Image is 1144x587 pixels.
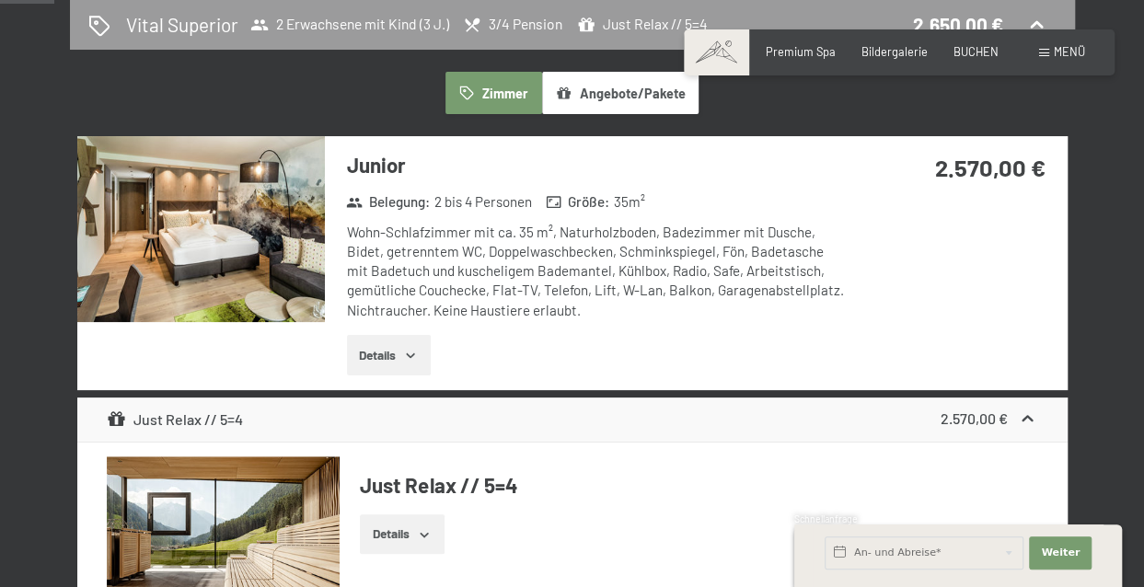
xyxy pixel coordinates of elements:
[1029,536,1092,570] button: Weiter
[792,551,796,563] span: 1
[250,16,449,34] span: 2 Erwachsene mit Kind (3 J.)
[1041,546,1080,560] span: Weiter
[934,153,1045,181] strong: 2.570,00 €
[861,44,928,59] a: Bildergalerie
[347,223,845,320] div: Wohn-Schlafzimmer mit ca. 35 m², Naturholzboden, Badezimmer mit Dusche, Bidet, getrenntem WC, Dop...
[577,16,708,34] span: Just Relax // 5=4
[77,397,1068,442] div: Just Relax // 5=42.570,00 €
[347,151,845,179] h3: Junior
[463,16,562,34] span: 3/4 Pension
[953,44,999,59] a: BUCHEN
[77,136,325,322] img: mss_renderimg.php
[433,192,531,212] span: 2 bis 4 Personen
[360,514,444,555] button: Details
[542,72,699,114] button: Angebote/Pakete
[445,72,541,114] button: Zimmer
[347,335,431,375] button: Details
[766,44,836,59] a: Premium Spa
[794,513,858,524] span: Schnellanfrage
[107,409,243,431] div: Just Relax // 5=4
[346,192,430,212] strong: Belegung :
[1054,44,1085,59] span: Menü
[394,337,546,355] span: Einwilligung Marketing*
[614,192,645,212] span: 35 m²
[126,11,238,38] h2: Vital Superior
[360,471,1037,500] h4: Just Relax // 5=4
[912,11,1002,38] div: 2.650,00 €
[940,409,1007,427] strong: 2.570,00 €
[546,192,610,212] strong: Größe :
